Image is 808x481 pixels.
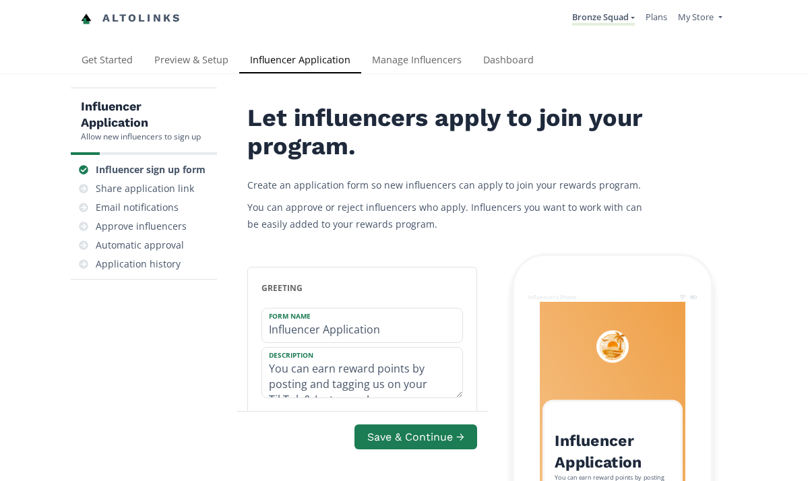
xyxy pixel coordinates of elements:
h2: Let influencers apply to join your program. [247,104,652,160]
div: Email notifications [96,201,179,214]
textarea: You can earn reward points by posting and tagging us on your TikTok & Instagram! You can exchange... [262,348,462,397]
div: Automatic approval [96,238,184,252]
div: Share application link [96,182,194,195]
img: R5q62SAQY8D5 [596,330,629,362]
p: Create an application form so new influencers can apply to join your rewards program. [247,177,652,193]
a: Dashboard [472,48,545,75]
a: Bronze Squad [572,11,635,26]
div: Influencer's Phone [528,293,577,300]
div: Application history [96,257,181,271]
label: Form Name [262,309,449,321]
h5: Influencer Application [81,98,208,131]
a: Plans [646,11,667,23]
button: Save & Continue → [354,424,477,449]
a: Preview & Setup [144,48,239,75]
a: Influencer Application [239,48,361,75]
a: My Store [678,11,722,26]
a: Get Started [71,48,144,75]
a: Manage Influencers [361,48,472,75]
div: Influencer sign up form [96,163,206,177]
span: My Store [678,11,714,23]
p: You can approve or reject influencers who apply. Influencers you want to work with can be easily ... [247,199,652,232]
div: Approve influencers [96,220,187,233]
img: favicon-32x32.png [81,13,92,24]
label: Description [262,348,449,360]
span: greeting [261,282,303,294]
div: Allow new influencers to sign up [81,131,208,142]
h2: Influencer Application [555,430,670,474]
a: Altolinks [81,7,182,30]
